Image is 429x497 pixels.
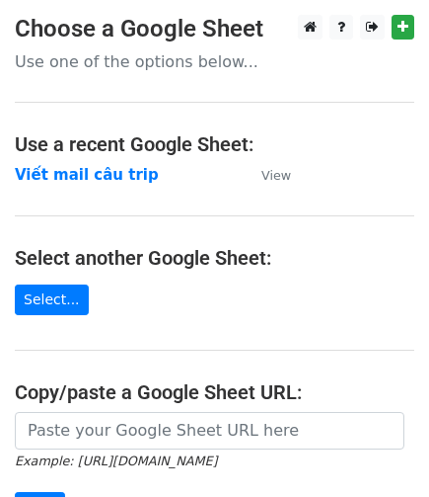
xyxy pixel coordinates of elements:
[15,412,404,450] input: Paste your Google Sheet URL here
[15,132,414,156] h4: Use a recent Google Sheet:
[15,246,414,270] h4: Select another Google Sheet:
[15,166,159,184] a: Viết mail câu trip
[15,15,414,43] h3: Choose a Google Sheet
[15,285,89,315] a: Select...
[261,168,291,183] small: View
[242,166,291,184] a: View
[15,454,217,468] small: Example: [URL][DOMAIN_NAME]
[15,51,414,72] p: Use one of the options below...
[15,380,414,404] h4: Copy/paste a Google Sheet URL:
